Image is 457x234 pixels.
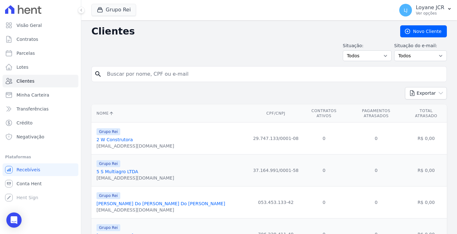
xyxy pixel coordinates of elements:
[5,153,76,161] div: Plataformas
[96,207,225,213] div: [EMAIL_ADDRESS][DOMAIN_NAME]
[3,61,78,73] a: Lotes
[3,163,78,176] a: Recebíveis
[103,68,444,80] input: Buscar por nome, CPF ou e-mail
[17,106,49,112] span: Transferências
[250,187,301,218] td: 053.453.133-42
[96,137,133,142] a: 2 W Construtora
[17,92,49,98] span: Minha Carteira
[406,123,447,155] td: R$ 0,00
[17,167,40,173] span: Recebíveis
[416,11,444,16] p: Ver opções
[3,117,78,129] a: Crédito
[3,33,78,46] a: Contratos
[6,212,22,228] div: Open Intercom Messenger
[17,50,35,56] span: Parcelas
[96,192,120,199] span: Grupo Rei
[416,4,444,11] p: Loyane JCR
[96,201,225,206] a: [PERSON_NAME] Do [PERSON_NAME] Do [PERSON_NAME]
[343,42,392,49] label: Situação:
[96,224,120,231] span: Grupo Rei
[301,123,347,155] td: 0
[3,47,78,60] a: Parcelas
[347,187,406,218] td: 0
[301,104,347,123] th: Contratos Ativos
[91,104,250,123] th: Nome
[250,104,301,123] th: CPF/CNPJ
[406,104,447,123] th: Total Atrasado
[96,169,138,174] a: 5 S Multiagro LTDA
[3,103,78,115] a: Transferências
[17,120,33,126] span: Crédito
[17,134,44,140] span: Negativação
[347,123,406,155] td: 0
[301,155,347,187] td: 0
[96,143,174,149] div: [EMAIL_ADDRESS][DOMAIN_NAME]
[400,25,447,37] a: Novo Cliente
[94,70,102,78] i: search
[301,187,347,218] td: 0
[17,180,42,187] span: Conta Hent
[3,75,78,87] a: Clientes
[17,64,29,70] span: Lotes
[394,42,447,49] label: Situação do e-mail:
[91,4,136,16] button: Grupo Rei
[17,22,42,28] span: Visão Geral
[406,155,447,187] td: R$ 0,00
[250,155,301,187] td: 37.164.991/0001-58
[3,19,78,32] a: Visão Geral
[394,1,457,19] button: LJ Loyane JCR Ver opções
[404,8,407,12] span: LJ
[405,87,447,99] button: Exportar
[96,175,174,181] div: [EMAIL_ADDRESS][DOMAIN_NAME]
[347,104,406,123] th: Pagamentos Atrasados
[3,177,78,190] a: Conta Hent
[406,187,447,218] td: R$ 0,00
[17,36,38,42] span: Contratos
[3,130,78,143] a: Negativação
[96,160,120,167] span: Grupo Rei
[3,89,78,101] a: Minha Carteira
[250,123,301,155] td: 29.747.133/0001-08
[17,78,34,84] span: Clientes
[96,128,120,135] span: Grupo Rei
[347,155,406,187] td: 0
[91,26,390,37] h2: Clientes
